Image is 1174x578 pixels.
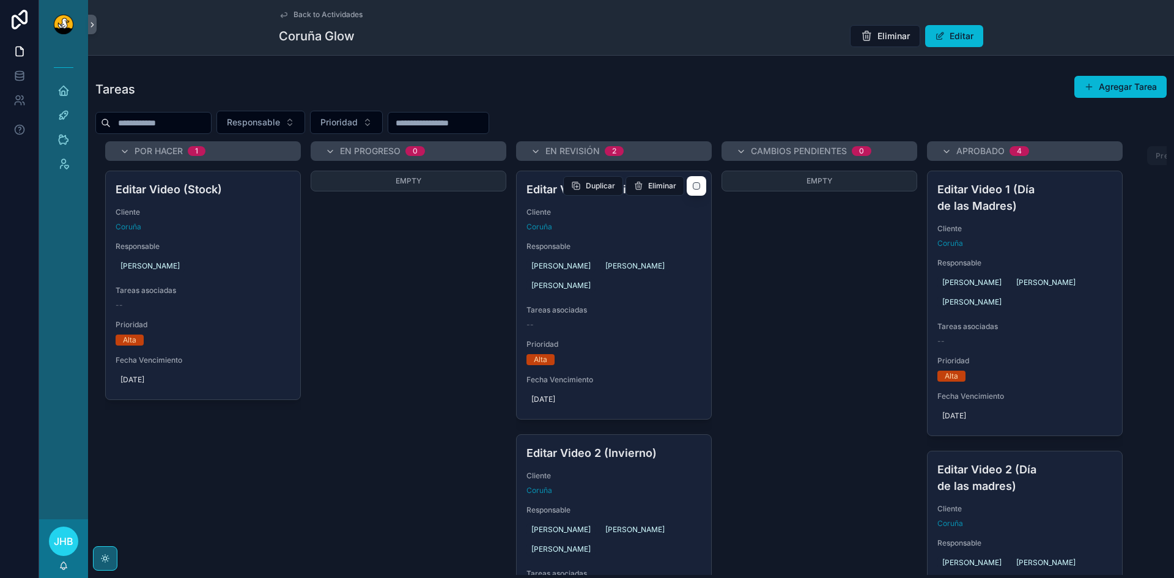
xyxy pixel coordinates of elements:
[227,116,280,128] span: Responsable
[531,281,591,291] span: [PERSON_NAME]
[279,10,363,20] a: Back to Actividades
[937,356,1112,366] span: Prioridad
[937,239,963,248] a: Coruña
[526,486,552,495] a: Coruña
[526,375,701,385] span: Fecha Vencimiento
[937,322,1112,332] span: Tareas asociadas
[937,504,1112,514] span: Cliente
[116,320,290,330] span: Prioridad
[1011,275,1080,290] a: [PERSON_NAME]
[120,261,180,271] span: [PERSON_NAME]
[850,25,920,47] button: Eliminar
[1016,558,1076,568] span: [PERSON_NAME]
[531,395,696,404] span: [DATE]
[526,522,596,537] a: [PERSON_NAME]
[39,49,88,191] div: scrollable content
[526,181,701,198] h4: Editar Video 1 (Invierno)
[1016,278,1076,287] span: [PERSON_NAME]
[751,145,847,157] span: Cambios Pendientes
[937,461,1112,494] h4: Editar Video 2 (Día de las madres)
[945,371,958,382] div: Alta
[320,116,358,128] span: Prioridad
[526,471,701,481] span: Cliente
[526,320,534,330] span: --
[116,207,290,217] span: Cliente
[605,261,665,271] span: [PERSON_NAME]
[937,391,1112,401] span: Fecha Vencimiento
[526,339,701,349] span: Prioridad
[937,224,1112,234] span: Cliente
[925,25,983,47] button: Editar
[396,176,421,185] span: Empty
[927,171,1123,436] a: Editar Video 1 (Día de las Madres)ClienteCoruñaResponsable[PERSON_NAME][PERSON_NAME][PERSON_NAME]...
[526,278,596,293] a: [PERSON_NAME]
[123,335,136,346] div: Alta
[937,336,945,346] span: --
[937,538,1112,548] span: Responsable
[937,181,1112,214] h4: Editar Video 1 (Día de las Madres)
[605,525,665,535] span: [PERSON_NAME]
[216,111,305,134] button: Select Button
[54,534,73,549] span: JHB
[942,411,1107,421] span: [DATE]
[937,295,1006,309] a: [PERSON_NAME]
[612,146,616,156] div: 2
[937,555,1006,570] a: [PERSON_NAME]
[600,522,670,537] a: [PERSON_NAME]
[120,375,286,385] span: [DATE]
[1074,76,1167,98] button: Agregar Tarea
[116,355,290,365] span: Fecha Vencimiento
[648,181,676,191] span: Eliminar
[1011,555,1080,570] a: [PERSON_NAME]
[807,176,832,185] span: Empty
[526,505,701,515] span: Responsable
[937,519,963,528] a: Coruña
[859,146,864,156] div: 0
[526,542,596,557] a: [PERSON_NAME]
[526,259,596,273] a: [PERSON_NAME]
[531,261,591,271] span: [PERSON_NAME]
[877,30,910,42] span: Eliminar
[195,146,198,156] div: 1
[534,354,547,365] div: Alta
[626,176,684,196] button: Eliminar
[116,181,290,198] h4: Editar Video (Stock)
[526,222,552,232] a: Coruña
[116,242,290,251] span: Responsable
[586,181,615,191] span: Duplicar
[937,258,1112,268] span: Responsable
[116,300,123,310] span: --
[95,81,135,98] h1: Tareas
[526,242,701,251] span: Responsable
[413,146,418,156] div: 0
[116,222,141,232] a: Coruña
[942,558,1002,568] span: [PERSON_NAME]
[54,15,73,34] img: App logo
[600,259,670,273] a: [PERSON_NAME]
[531,525,591,535] span: [PERSON_NAME]
[516,171,712,420] a: Editar Video 1 (Invierno)ClienteCoruñaResponsable[PERSON_NAME][PERSON_NAME][PERSON_NAME]Tareas as...
[1017,146,1022,156] div: 4
[105,171,301,400] a: Editar Video (Stock)ClienteCoruñaResponsable[PERSON_NAME]Tareas asociadas--PrioridadAltaFecha Ven...
[526,305,701,315] span: Tareas asociadas
[116,259,185,273] a: [PERSON_NAME]
[526,445,701,461] h4: Editar Video 2 (Invierno)
[545,145,600,157] span: En Revisión
[135,145,183,157] span: Por Hacer
[526,207,701,217] span: Cliente
[942,297,1002,307] span: [PERSON_NAME]
[942,278,1002,287] span: [PERSON_NAME]
[563,176,623,196] button: Duplicar
[310,111,383,134] button: Select Button
[279,28,355,45] h1: Coruña Glow
[531,544,591,554] span: [PERSON_NAME]
[937,275,1006,290] a: [PERSON_NAME]
[956,145,1005,157] span: Aprobado
[340,145,401,157] span: En Progreso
